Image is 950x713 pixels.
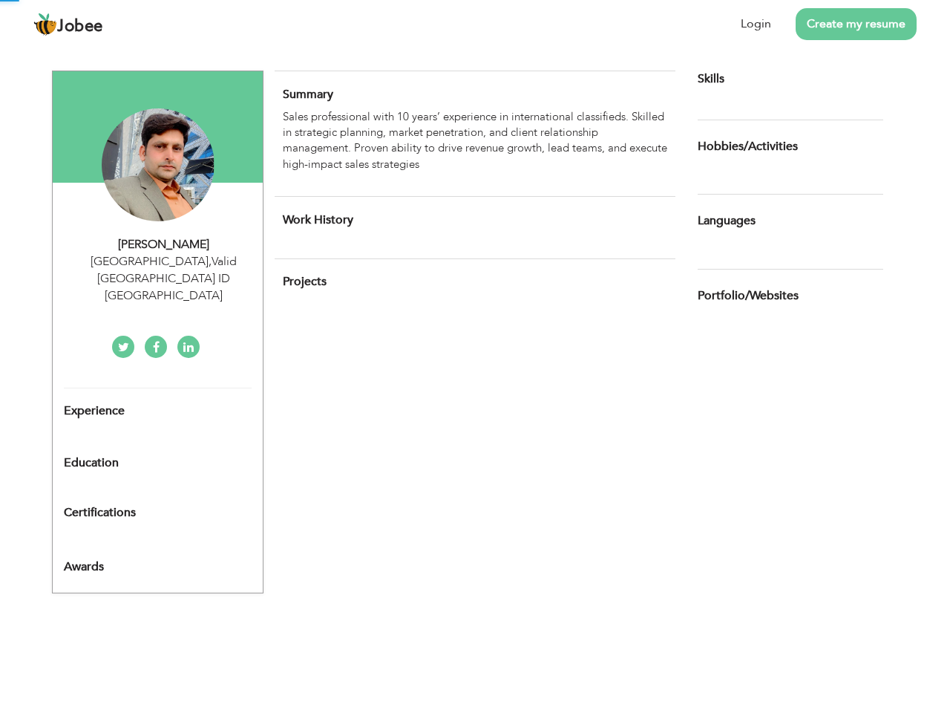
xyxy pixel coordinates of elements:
[283,87,667,102] h4: Adding a summary is a quick and easy way to highlight your experience and interests.
[283,212,667,227] h4: This helps to show the companies you have worked for.
[698,290,799,303] span: Portfolio/Websites
[64,561,104,574] span: Awards
[53,546,263,582] div: Add the awards you’ve earned.
[283,273,327,290] span: Projects
[698,194,883,247] div: Show your familiar languages.
[64,448,252,478] div: Add your educational degree.
[283,109,667,173] p: Sales professional with 10 years’ experience in international classifieds. Skilled in strategic p...
[64,405,125,418] span: Experience
[698,215,756,228] span: Languages
[57,19,103,35] span: Jobee
[741,16,771,33] a: Login
[698,140,798,154] span: Hobbies/Activities
[102,108,214,221] img: Irfan Shehzad
[209,253,212,270] span: ,
[796,8,917,40] a: Create my resume
[283,212,353,228] span: Work History
[64,457,119,470] span: Education
[33,13,57,36] img: jobee.io
[33,13,103,36] a: Jobee
[698,71,724,87] span: Skills
[64,236,263,253] div: [PERSON_NAME]
[698,71,883,88] div: Add/Edit you professional skill set.
[283,86,333,102] span: Summary
[64,504,136,521] span: Certifications
[64,253,263,305] div: [GEOGRAPHIC_DATA] Valid [GEOGRAPHIC_DATA] ID [GEOGRAPHIC_DATA]
[687,270,894,322] div: Share your links of online work
[687,120,894,172] div: Share some of your professional and personal interests.
[283,274,667,289] h4: This helps to highlight the project, tools and skills you have worked on.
